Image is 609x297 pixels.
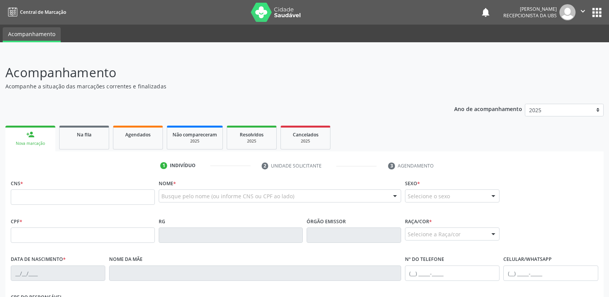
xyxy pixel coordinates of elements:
p: Acompanhe a situação das marcações correntes e finalizadas [5,82,424,90]
label: Nº do Telefone [405,254,444,265]
label: RG [159,216,165,227]
label: CNS [11,178,23,189]
button:  [576,4,590,20]
p: Acompanhamento [5,63,424,82]
div: 2025 [232,138,271,144]
span: Agendados [125,131,151,138]
label: Raça/cor [405,216,432,227]
label: Celular/WhatsApp [503,254,552,265]
span: Cancelados [293,131,319,138]
span: Selecione o sexo [408,192,450,200]
span: Busque pelo nome (ou informe CNS ou CPF ao lado) [161,192,294,200]
button: notifications [480,7,491,18]
label: Nome da mãe [109,254,143,265]
div: 1 [160,162,167,169]
img: img [559,4,576,20]
span: Resolvidos [240,131,264,138]
div: 2025 [173,138,217,144]
input: (__) _____-_____ [405,265,499,281]
label: Órgão emissor [307,216,346,227]
label: CPF [11,216,22,227]
div: 2025 [286,138,325,144]
div: Indivíduo [170,162,196,169]
span: Recepcionista da UBS [503,12,557,19]
div: Nova marcação [11,141,50,146]
label: Sexo [405,178,420,189]
span: Selecione a Raça/cor [408,230,461,238]
input: __/__/____ [11,265,105,281]
i:  [579,7,587,15]
input: (__) _____-_____ [503,265,598,281]
p: Ano de acompanhamento [454,104,522,113]
a: Central de Marcação [5,6,66,18]
div: person_add [26,130,35,139]
span: Não compareceram [173,131,217,138]
span: Na fila [77,131,91,138]
label: Nome [159,178,176,189]
span: Central de Marcação [20,9,66,15]
a: Acompanhamento [3,27,61,42]
button: apps [590,6,604,19]
label: Data de nascimento [11,254,66,265]
div: [PERSON_NAME] [503,6,557,12]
